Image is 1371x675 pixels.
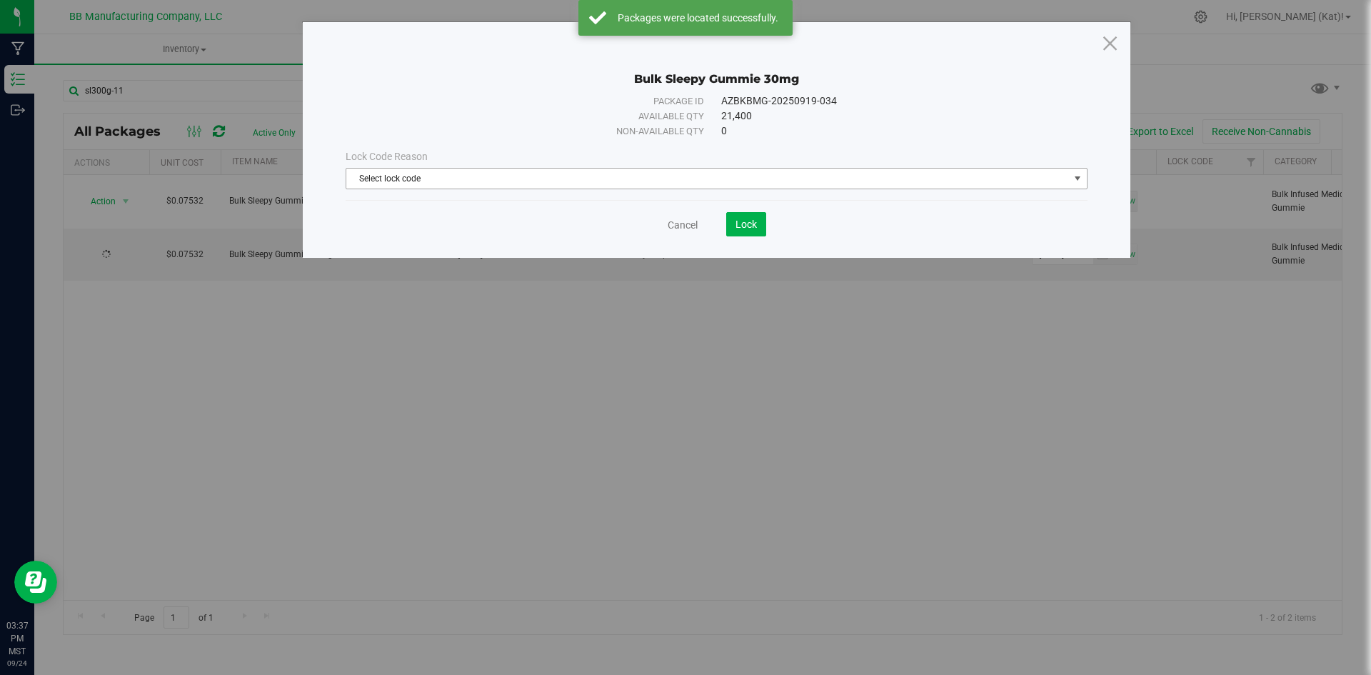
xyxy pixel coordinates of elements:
[721,124,1055,139] div: 0
[378,109,704,124] div: Available qty
[614,11,782,25] div: Packages were located successfully.
[346,169,1069,189] span: Select lock code
[721,94,1055,109] div: AZBKBMG-20250919-034
[668,218,698,232] a: Cancel
[378,94,704,109] div: Package ID
[726,212,766,236] button: Lock
[1069,169,1087,189] span: select
[346,151,428,162] span: Lock Code Reason
[14,561,57,604] iframe: Resource center
[721,109,1055,124] div: 21,400
[735,219,757,230] span: Lock
[378,124,704,139] div: Non-available qty
[346,51,1088,86] div: Bulk Sleepy Gummie 30mg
